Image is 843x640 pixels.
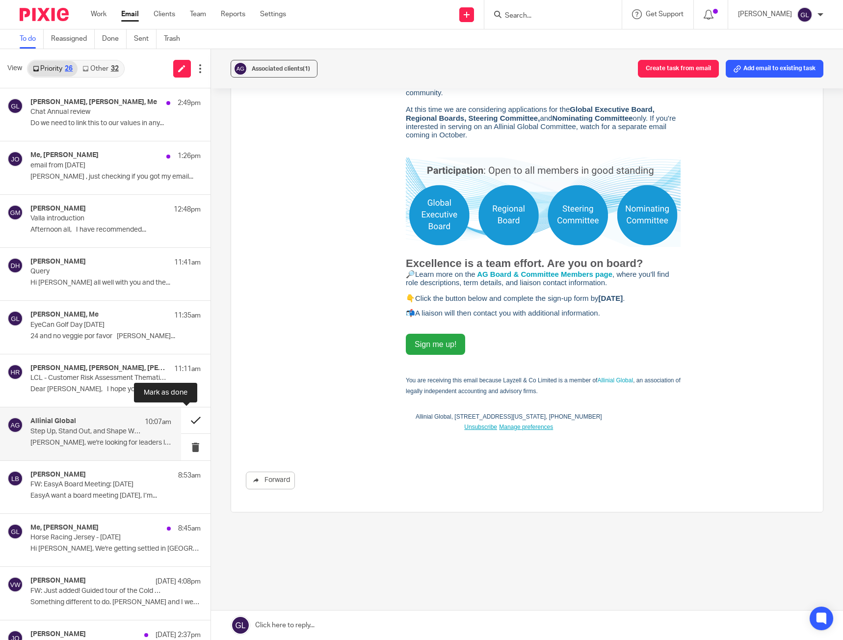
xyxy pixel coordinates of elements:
[174,258,201,267] p: 11:41am
[7,471,23,486] img: svg%3E
[20,29,44,49] a: To do
[134,29,157,49] a: Sent
[231,60,317,78] button: Associated clients(1)
[30,492,201,500] p: EasyA want a board meeting [DATE], I’m...
[30,279,201,287] p: Hi [PERSON_NAME] all well with you and the...
[156,577,201,587] p: [DATE] 4:08pm
[30,598,201,607] p: Something different to do. [PERSON_NAME] and I went and...
[30,267,166,276] p: Query
[30,161,166,170] p: email from [DATE]
[178,471,201,480] p: 8:53am
[504,12,592,21] input: Search
[233,61,248,76] img: svg%3E
[30,226,201,234] p: Afternoon all, I have recommended...
[190,9,206,19] a: Team
[156,630,201,640] p: [DATE] 2:37pm
[137,493,179,502] strong: Sign me up!
[128,32,403,132] img: 715-AG-EE Hubspott_560x203
[164,29,187,49] a: Trash
[7,258,23,273] img: svg%3E
[30,385,201,394] p: Dear [PERSON_NAME], I hope you are well. ...
[30,119,201,128] p: Do we need to link this to our values in any...
[30,311,99,319] h4: [PERSON_NAME], Me
[137,423,198,431] span: Learn more on the
[199,423,335,431] a: AG Board & Committee Members page
[7,98,23,114] img: svg%3E
[30,214,166,223] p: Valla introduction
[128,143,381,158] span: Empower Excellence from the Inside Out:
[30,173,201,181] p: [PERSON_NAME] , just checking if you got my email...
[7,417,23,433] img: svg%3E
[646,11,684,18] span: Get Support
[30,205,86,213] h4: [PERSON_NAME]
[638,60,719,78] button: Create task from email
[221,9,245,19] a: Reports
[30,480,166,489] p: FW: EasyA Board Meeting: [DATE]
[154,9,175,19] a: Clients
[20,8,69,21] img: Pixie
[91,9,106,19] a: Work
[252,66,310,72] span: Associated clients
[128,258,403,292] p: At this time we are considering applications for the and only. If you're interested in serving on...
[30,545,201,553] p: Hi [PERSON_NAME], We're getting settled in [GEOGRAPHIC_DATA]...
[128,258,377,275] strong: Global Executive Board, Regional Boards, Steering Committee,
[138,565,324,575] p: Allinial Global, [STREET_ADDRESS][US_STATE], [PHONE_NUMBER]
[128,233,403,250] p: This is your moment to step up, stand out, and help shape what’s next for our global community.
[221,577,275,584] a: Manage preferences
[178,524,201,533] p: 8:45am
[321,447,345,455] span: [DATE]
[30,364,169,373] h4: [PERSON_NAME], [PERSON_NAME], [PERSON_NAME], [PERSON_NAME], Me
[7,524,23,539] img: svg%3E
[319,530,355,537] a: Allinial Global
[7,364,23,380] img: svg%3E
[30,108,166,116] p: Chat Annual review
[7,63,22,74] span: View
[174,205,201,214] p: 12:48pm
[28,61,78,77] a: Priority26
[174,364,201,374] p: 11:11am
[303,66,310,72] span: (1)
[30,587,166,595] p: FW: Just added! Guided tour of the Cold War Bunker from Jersey Heritage 📅
[797,7,813,23] img: svg%3E
[260,9,286,19] a: Settings
[30,630,86,639] h4: [PERSON_NAME]
[78,61,123,77] a: Other32
[7,205,23,220] img: svg%3E
[726,60,823,78] button: Add email to existing task
[128,423,403,440] p: 🔎 , where you'll find role descriptions, term details, and liaison contact information.
[30,321,166,329] p: EyeCan Golf Day [DATE]
[371,15,413,22] a: View in browser
[128,528,403,550] p: You are receiving this email because Layzell & Co Limited is a member of , an association of lega...
[169,160,340,176] span: Join an Allinial Global Board
[30,577,86,585] h4: [PERSON_NAME]
[178,151,201,161] p: 1:26pm
[30,471,86,479] h4: [PERSON_NAME]
[30,533,166,542] p: Horse Racing Jersey - [DATE]
[30,151,99,160] h4: Me, [PERSON_NAME]
[128,410,365,423] span: Excellence is a team effort. Are you on board?
[128,487,187,508] a: Sign me up!
[738,9,792,19] p: [PERSON_NAME]
[121,9,139,19] a: Email
[145,417,171,427] p: 10:07am
[178,98,201,108] p: 2:49pm
[30,417,76,426] h4: Allinial Global
[65,65,73,72] div: 26
[128,448,403,455] p: 👇Click the button below and complete the sign-up form by .
[246,472,295,489] a: Forward
[102,29,127,49] a: Done
[30,98,157,107] h4: [PERSON_NAME], [PERSON_NAME], Me
[7,151,23,167] img: svg%3E
[174,311,201,320] p: 11:35am
[7,577,23,592] img: svg%3E
[30,332,201,341] p: 24 and no veggie por favor [PERSON_NAME]...
[30,439,171,447] p: [PERSON_NAME], we're looking for leaders like you. Are...
[30,258,86,266] h4: [PERSON_NAME]
[128,187,403,200] p: Dear [PERSON_NAME],
[51,29,95,49] a: Reassigned
[111,65,119,72] div: 32
[274,267,355,275] strong: Nominating Committee
[30,427,143,436] p: Step Up, Stand Out, and Shape What's Next: Join an Allinial Global Board
[30,374,166,382] p: LCL - Customer Risk Assessment Thematic Assessment Visit - Draft Letter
